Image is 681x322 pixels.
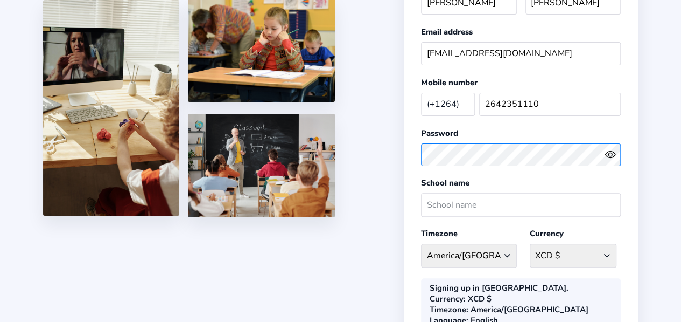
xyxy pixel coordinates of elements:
label: Password [421,128,458,139]
b: Currency [430,293,464,304]
label: School name [421,177,469,188]
input: Your mobile number [479,93,621,116]
input: School name [421,193,621,216]
img: 5.png [188,114,335,217]
label: Currency [530,228,564,239]
ion-icon: eye outline [605,149,616,160]
div: Signing up in [GEOGRAPHIC_DATA]. [430,283,568,293]
input: Your email address [421,42,621,65]
div: : America/[GEOGRAPHIC_DATA] [430,304,588,315]
label: Email address [421,26,473,37]
b: Timezone [430,304,466,315]
div: : XCD $ [430,293,492,304]
button: eye outlineeye off outline [605,149,621,160]
label: Timezone [421,228,458,239]
label: Mobile number [421,77,478,88]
